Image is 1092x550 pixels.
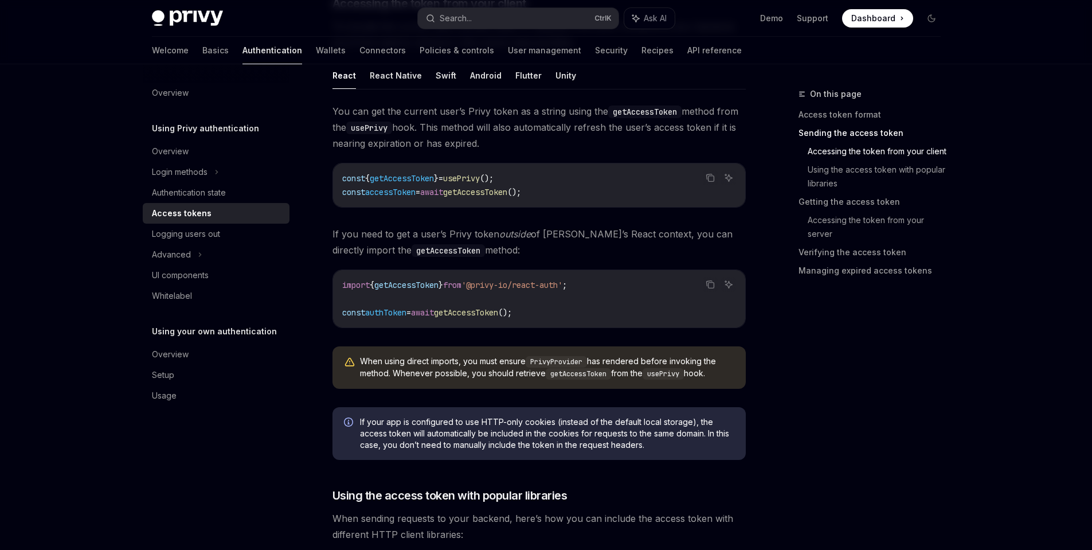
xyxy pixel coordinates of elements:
[143,203,289,224] a: Access tokens
[721,170,736,185] button: Ask AI
[443,173,480,184] span: usePrivy
[152,289,192,303] div: Whitelabel
[365,173,370,184] span: {
[703,277,718,292] button: Copy the contents from the code block
[143,344,289,365] a: Overview
[434,173,439,184] span: }
[922,9,941,28] button: Toggle dark mode
[594,14,612,23] span: Ctrl K
[344,357,355,368] svg: Warning
[443,280,461,290] span: from
[342,280,370,290] span: import
[810,87,862,101] span: On this page
[420,37,494,64] a: Policies & controls
[515,62,542,89] button: Flutter
[508,37,581,64] a: User management
[416,187,420,197] span: =
[152,186,226,200] div: Authentication state
[546,368,611,380] code: getAccessToken
[152,325,277,338] h5: Using your own authentication
[143,365,289,385] a: Setup
[808,211,950,243] a: Accessing the token from your server
[643,368,684,380] code: usePrivy
[152,86,189,100] div: Overview
[152,248,191,262] div: Advanced
[411,307,434,318] span: await
[365,187,416,197] span: accessToken
[344,418,355,429] svg: Info
[143,83,289,103] a: Overview
[418,8,619,29] button: Search...CtrlK
[316,37,346,64] a: Wallets
[370,173,434,184] span: getAccessToken
[439,173,443,184] span: =
[703,170,718,185] button: Copy the contents from the code block
[152,268,209,282] div: UI components
[360,416,734,451] span: If your app is configured to use HTTP-only cookies (instead of the default local storage), the ac...
[152,348,189,361] div: Overview
[595,37,628,64] a: Security
[808,142,950,161] a: Accessing the token from your client
[365,307,406,318] span: authToken
[799,243,950,262] a: Verifying the access token
[760,13,783,24] a: Demo
[202,37,229,64] a: Basics
[152,227,220,241] div: Logging users out
[480,173,494,184] span: ();
[342,187,365,197] span: const
[507,187,521,197] span: ();
[624,8,675,29] button: Ask AI
[342,173,365,184] span: const
[608,106,682,118] code: getAccessToken
[412,244,485,257] code: getAccessToken
[152,145,189,158] div: Overview
[332,487,567,504] span: Using the access token with popular libraries
[332,62,356,89] button: React
[152,10,223,26] img: dark logo
[152,389,177,403] div: Usage
[641,37,674,64] a: Recipes
[332,226,746,258] span: If you need to get a user’s Privy token of [PERSON_NAME]’s React context, you can directly import...
[799,106,950,124] a: Access token format
[526,356,587,368] code: PrivyProvider
[143,141,289,162] a: Overview
[721,277,736,292] button: Ask AI
[499,228,531,240] em: outside
[152,122,259,135] h5: Using Privy authentication
[406,307,411,318] span: =
[143,182,289,203] a: Authentication state
[143,224,289,244] a: Logging users out
[436,62,456,89] button: Swift
[461,280,562,290] span: '@privy-io/react-auth'
[332,103,746,151] span: You can get the current user’s Privy token as a string using the method from the hook. This metho...
[470,62,502,89] button: Android
[443,187,507,197] span: getAccessToken
[808,161,950,193] a: Using the access token with popular libraries
[842,9,913,28] a: Dashboard
[799,124,950,142] a: Sending the access token
[370,62,422,89] button: React Native
[152,165,208,179] div: Login methods
[346,122,392,134] code: usePrivy
[360,356,734,380] span: When using direct imports, you must ensure has rendered before invoking the method. Whenever poss...
[439,280,443,290] span: }
[143,265,289,286] a: UI components
[498,307,512,318] span: ();
[242,37,302,64] a: Authentication
[143,385,289,406] a: Usage
[799,193,950,211] a: Getting the access token
[799,262,950,280] a: Managing expired access tokens
[374,280,439,290] span: getAccessToken
[359,37,406,64] a: Connectors
[440,11,472,25] div: Search...
[562,280,567,290] span: ;
[420,187,443,197] span: await
[555,62,576,89] button: Unity
[152,368,174,382] div: Setup
[434,307,498,318] span: getAccessToken
[332,510,746,543] span: When sending requests to your backend, here’s how you can include the access token with different...
[644,13,667,24] span: Ask AI
[143,286,289,306] a: Whitelabel
[370,280,374,290] span: {
[851,13,895,24] span: Dashboard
